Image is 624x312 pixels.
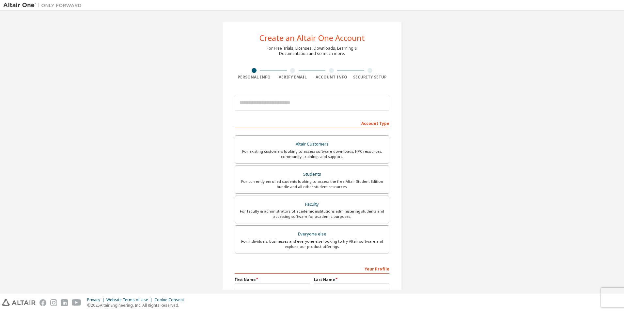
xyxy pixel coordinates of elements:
div: Website Terms of Use [106,297,154,303]
div: Personal Info [235,75,273,80]
div: Cookie Consent [154,297,188,303]
div: Altair Customers [239,140,385,149]
div: Security Setup [351,75,390,80]
div: Everyone else [239,230,385,239]
p: © 2025 Altair Engineering, Inc. All Rights Reserved. [87,303,188,308]
div: Privacy [87,297,106,303]
img: instagram.svg [50,299,57,306]
div: For Free Trials, Licenses, Downloads, Learning & Documentation and so much more. [267,46,357,56]
div: Account Info [312,75,351,80]
img: Altair One [3,2,85,9]
img: linkedin.svg [61,299,68,306]
img: altair_logo.svg [2,299,36,306]
div: For existing customers looking to access software downloads, HPC resources, community, trainings ... [239,149,385,159]
div: Faculty [239,200,385,209]
img: youtube.svg [72,299,81,306]
div: For currently enrolled students looking to access the free Altair Student Edition bundle and all ... [239,179,385,189]
div: For faculty & administrators of academic institutions administering students and accessing softwa... [239,209,385,219]
label: Last Name [314,277,389,282]
div: Your Profile [235,263,389,274]
label: First Name [235,277,310,282]
div: Verify Email [273,75,312,80]
img: facebook.svg [39,299,46,306]
div: Account Type [235,118,389,128]
div: Students [239,170,385,179]
div: For individuals, businesses and everyone else looking to try Altair software and explore our prod... [239,239,385,249]
div: Create an Altair One Account [259,34,365,42]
